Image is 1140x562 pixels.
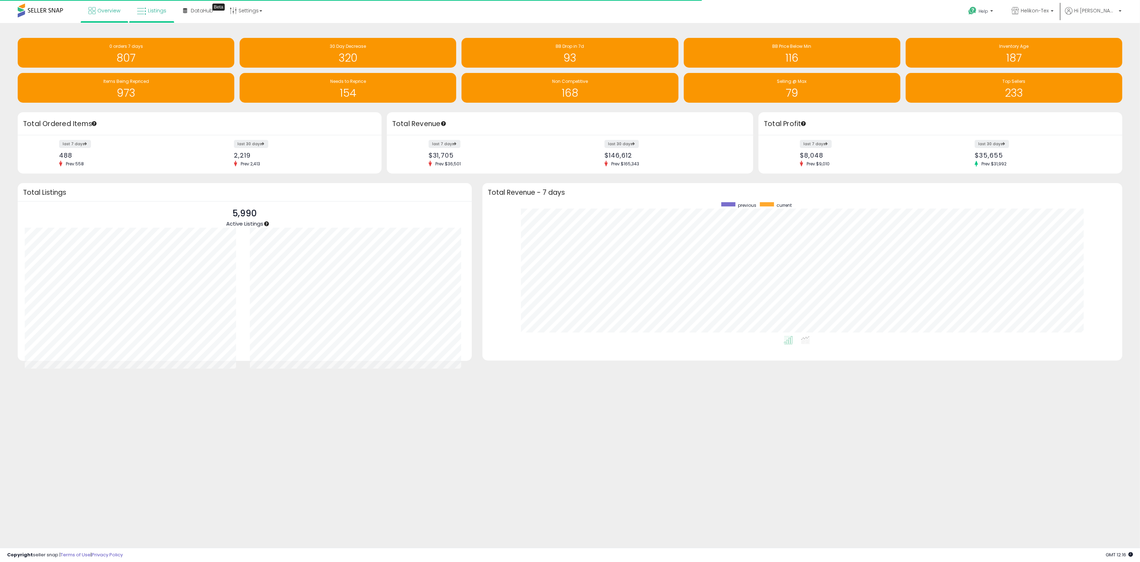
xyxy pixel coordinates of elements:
[978,161,1010,167] span: Prev: $31,992
[237,161,264,167] span: Prev: 2,413
[462,73,678,103] a: Non Competitive 168
[329,369,342,377] b: 1383
[1002,78,1025,84] span: Top Sellers
[263,221,270,227] div: Tooltip anchor
[552,78,588,84] span: Non Competitive
[243,87,453,99] h1: 154
[147,369,161,377] b: 2873
[999,43,1029,49] span: Inventory Age
[429,152,565,159] div: $31,705
[800,120,807,127] div: Tooltip anchor
[440,120,447,127] div: Tooltip anchor
[226,220,263,227] span: Active Listings
[59,140,91,148] label: last 7 days
[764,119,1117,129] h3: Total Profit
[243,52,453,64] h1: 320
[465,87,675,99] h1: 168
[62,161,87,167] span: Prev: 558
[906,38,1122,68] a: Inventory Age 187
[684,73,900,103] a: Selling @ Max 79
[488,190,1117,195] h3: Total Revenue - 7 days
[21,87,231,99] h1: 973
[21,52,231,64] h1: 807
[103,78,149,84] span: Items Being Repriced
[975,152,1110,159] div: $35,655
[240,73,456,103] a: Needs to Reprice 154
[909,87,1119,99] h1: 233
[605,140,639,148] label: last 30 days
[23,190,466,195] h3: Total Listings
[148,7,166,14] span: Listings
[97,7,120,14] span: Overview
[240,38,456,68] a: 30 Day Decrease 320
[979,8,988,14] span: Help
[371,369,387,377] b: 4607
[687,52,897,64] h1: 116
[1065,7,1122,23] a: Hi [PERSON_NAME]
[226,207,263,220] p: 5,990
[963,1,1000,23] a: Help
[234,140,268,148] label: last 30 days
[556,43,584,49] span: BB Drop in 7d
[684,38,900,68] a: BB Price Below Min 116
[777,78,807,84] span: Selling @ Max
[18,38,234,68] a: 0 orders 7 days 807
[212,4,225,11] div: Tooltip anchor
[906,73,1122,103] a: Top Sellers 233
[462,38,678,68] a: BB Drop in 7d 93
[109,43,143,49] span: 0 orders 7 days
[91,120,97,127] div: Tooltip anchor
[23,119,376,129] h3: Total Ordered Items
[800,152,935,159] div: $8,048
[605,152,741,159] div: $146,612
[105,369,116,377] b: 3117
[800,140,832,148] label: last 7 days
[777,202,792,208] span: current
[803,161,833,167] span: Prev: $9,010
[1021,7,1049,14] span: Helikon-Tex
[330,78,366,84] span: Needs to Reprice
[429,140,460,148] label: last 7 days
[975,140,1009,148] label: last 30 days
[330,43,366,49] span: 30 Day Decrease
[1074,7,1117,14] span: Hi [PERSON_NAME]
[234,152,369,159] div: 2,219
[18,73,234,103] a: Items Being Repriced 973
[608,161,643,167] span: Prev: $165,343
[909,52,1119,64] h1: 187
[968,6,977,15] i: Get Help
[687,87,897,99] h1: 79
[432,161,464,167] span: Prev: $36,501
[773,43,812,49] span: BB Price Below Min
[465,52,675,64] h1: 93
[191,7,213,14] span: DataHub
[738,202,756,208] span: previous
[59,152,194,159] div: 488
[392,119,748,129] h3: Total Revenue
